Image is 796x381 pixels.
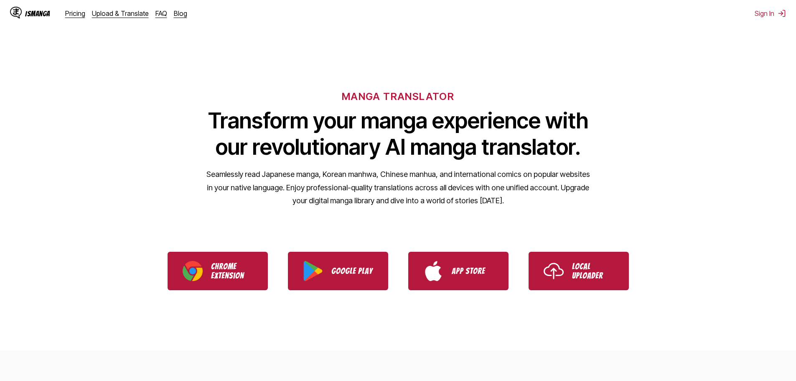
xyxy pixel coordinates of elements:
h1: Transform your manga experience with our revolutionary AI manga translator. [206,107,590,160]
img: Google Play logo [303,261,323,281]
img: IsManga Logo [10,7,22,18]
p: Seamlessly read Japanese manga, Korean manhwa, Chinese manhua, and international comics on popula... [206,168,590,207]
img: Chrome logo [183,261,203,281]
div: IsManga [25,10,50,18]
h6: MANGA TRANSLATOR [342,90,454,102]
a: Blog [174,9,187,18]
img: Sign out [778,9,786,18]
a: Upload & Translate [92,9,149,18]
a: Download IsManga from App Store [408,252,509,290]
img: Upload icon [544,261,564,281]
a: Download IsManga Chrome Extension [168,252,268,290]
img: App Store logo [423,261,443,281]
p: Google Play [331,266,373,276]
a: Use IsManga Local Uploader [529,252,629,290]
button: Sign In [755,9,786,18]
a: IsManga LogoIsManga [10,7,65,20]
a: FAQ [155,9,167,18]
p: Local Uploader [572,262,614,280]
p: App Store [452,266,493,276]
a: Pricing [65,9,85,18]
p: Chrome Extension [211,262,253,280]
a: Download IsManga from Google Play [288,252,388,290]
